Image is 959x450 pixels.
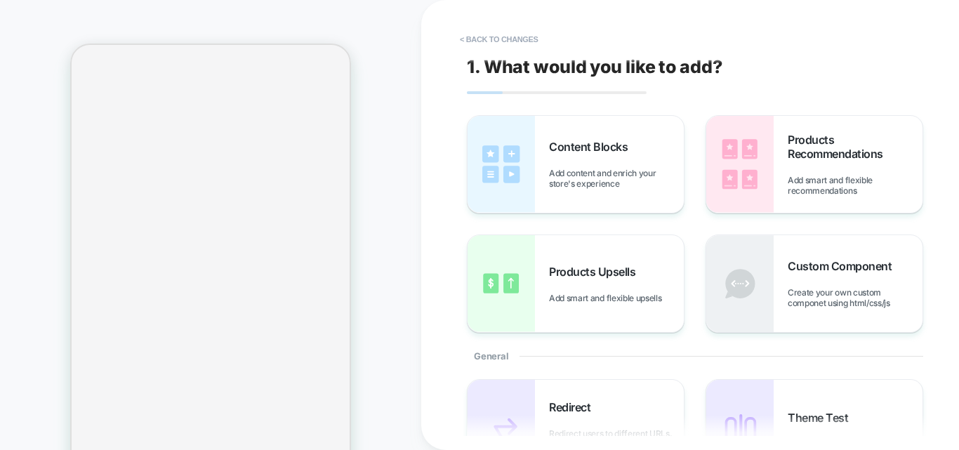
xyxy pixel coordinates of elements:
span: Content Blocks [549,140,635,154]
span: Create your own custom componet using html/css/js [788,287,922,308]
button: < Back to changes [453,28,545,51]
span: Add smart and flexible recommendations [788,175,922,196]
span: 1. What would you like to add? [467,56,722,77]
div: General [467,333,923,379]
span: Add smart and flexible upsells [549,293,668,303]
span: Theme Test [788,411,855,425]
span: Products Recommendations [788,133,922,161]
span: Redirect [549,400,597,414]
span: Products Upsells [549,265,642,279]
span: Add content and enrich your store's experience [549,168,684,189]
span: Custom Component [788,259,899,273]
